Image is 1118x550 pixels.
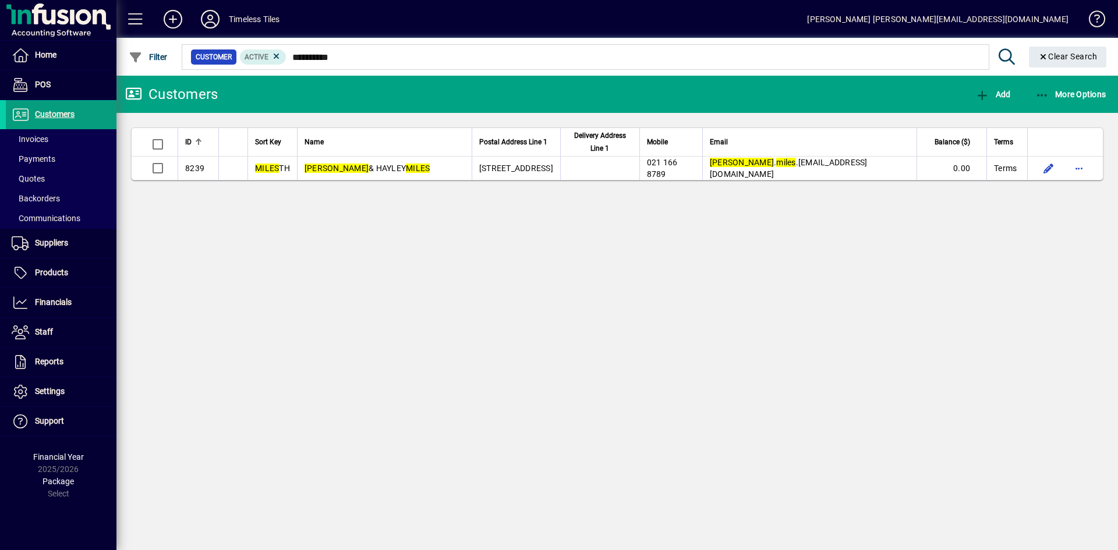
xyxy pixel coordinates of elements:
[12,214,80,223] span: Communications
[1035,90,1106,99] span: More Options
[924,136,981,148] div: Balance ($)
[255,164,279,173] em: MILES
[776,158,795,167] em: miles
[125,85,218,104] div: Customers
[6,258,116,288] a: Products
[1032,84,1109,105] button: More Options
[305,164,369,173] em: [PERSON_NAME]
[35,238,68,247] span: Suppliers
[972,84,1013,105] button: Add
[6,377,116,406] a: Settings
[12,134,48,144] span: Invoices
[129,52,168,62] span: Filter
[6,208,116,228] a: Communications
[647,158,678,179] span: 021 166 8789
[229,10,279,29] div: Timeless Tiles
[35,297,72,307] span: Financials
[935,136,970,148] span: Balance ($)
[6,407,116,436] a: Support
[6,288,116,317] a: Financials
[35,50,56,59] span: Home
[710,158,868,179] span: . .[EMAIL_ADDRESS][DOMAIN_NAME]
[6,229,116,258] a: Suppliers
[1029,47,1107,68] button: Clear
[710,136,910,148] div: Email
[406,164,430,173] em: MILES
[479,136,547,148] span: Postal Address Line 1
[994,162,1017,174] span: Terms
[1080,2,1103,40] a: Knowledge Base
[35,416,64,425] span: Support
[647,136,695,148] div: Mobile
[6,129,116,149] a: Invoices
[568,129,632,155] span: Delivery Address Line 1
[255,136,281,148] span: Sort Key
[6,70,116,100] a: POS
[255,164,290,173] span: TH
[647,136,668,148] span: Mobile
[192,9,229,30] button: Profile
[12,174,45,183] span: Quotes
[185,136,211,148] div: ID
[710,158,774,167] em: [PERSON_NAME]
[154,9,192,30] button: Add
[305,164,430,173] span: & HAYLEY
[807,10,1069,29] div: [PERSON_NAME] [PERSON_NAME][EMAIL_ADDRESS][DOMAIN_NAME]
[12,194,60,203] span: Backorders
[35,80,51,89] span: POS
[6,318,116,347] a: Staff
[35,109,75,119] span: Customers
[12,154,55,164] span: Payments
[196,51,232,63] span: Customer
[710,136,728,148] span: Email
[185,136,192,148] span: ID
[1038,52,1098,61] span: Clear Search
[1039,159,1058,178] button: Edit
[994,136,1013,148] span: Terms
[35,268,68,277] span: Products
[6,149,116,169] a: Payments
[6,347,116,377] a: Reports
[305,136,465,148] div: Name
[35,386,65,396] span: Settings
[35,327,53,336] span: Staff
[33,452,84,462] span: Financial Year
[479,164,553,173] span: [STREET_ADDRESS]
[126,47,171,68] button: Filter
[975,90,1010,99] span: Add
[917,157,986,180] td: 0.00
[6,169,116,189] a: Quotes
[185,164,204,173] span: 8239
[305,136,324,148] span: Name
[240,49,286,65] mat-chip: Activation Status: Active
[43,477,74,486] span: Package
[6,189,116,208] a: Backorders
[1070,159,1088,178] button: More options
[35,357,63,366] span: Reports
[6,41,116,70] a: Home
[245,53,268,61] span: Active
